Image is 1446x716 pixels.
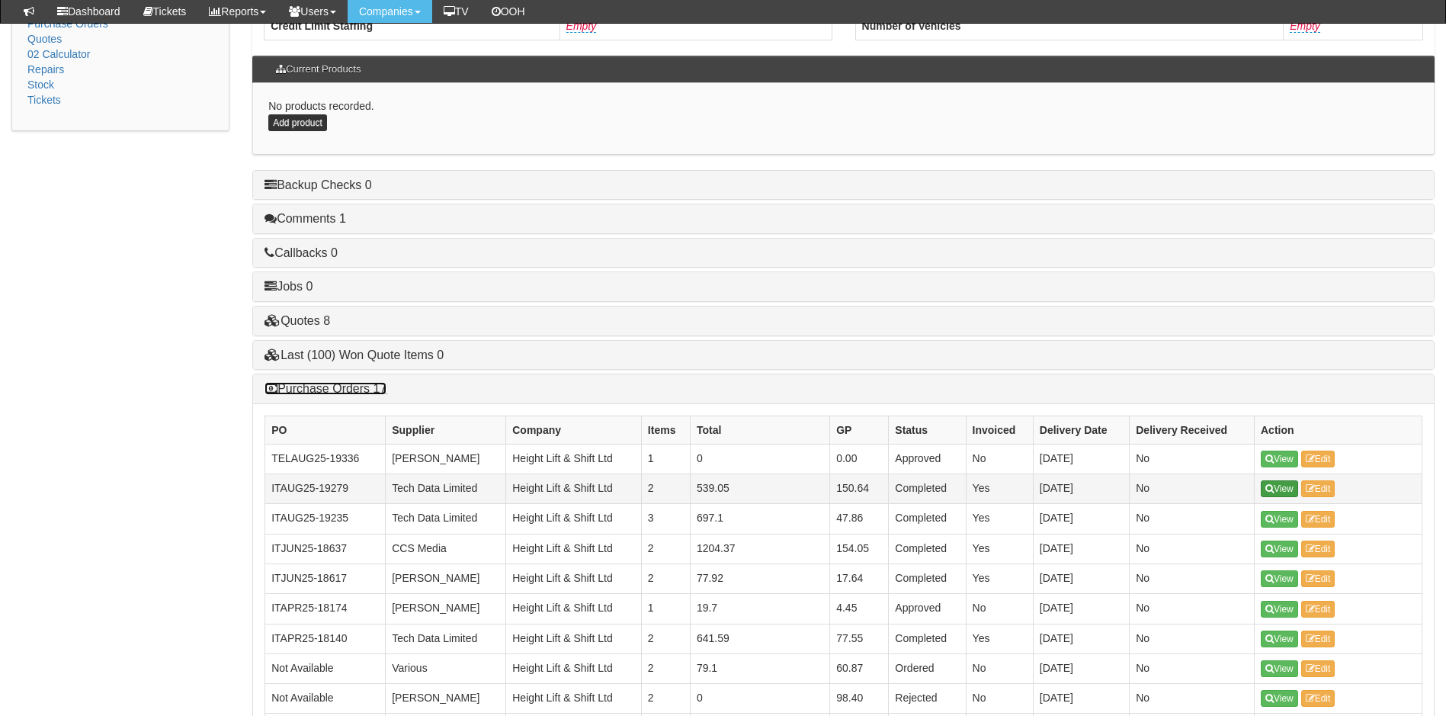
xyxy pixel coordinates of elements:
[27,33,62,45] a: Quotes
[966,474,1033,504] td: Yes
[506,684,642,714] td: Height Lift & Shift Ltd
[27,63,64,75] a: Repairs
[1301,541,1335,557] a: Edit
[1301,480,1335,497] a: Edit
[265,178,372,191] a: Backup Checks 0
[506,624,642,653] td: Height Lift & Shift Ltd
[966,416,1033,444] th: Invoiced
[1130,684,1255,714] td: No
[889,563,966,593] td: Completed
[1254,416,1422,444] th: Action
[690,653,829,683] td: 79.1
[252,83,1435,154] div: No products recorded.
[386,416,506,444] th: Supplier
[386,534,506,563] td: CCS Media
[1033,534,1129,563] td: [DATE]
[830,563,889,593] td: 17.64
[1033,474,1129,504] td: [DATE]
[1033,594,1129,624] td: [DATE]
[1130,504,1255,534] td: No
[690,534,829,563] td: 1204.37
[830,534,889,563] td: 154.05
[265,594,386,624] td: ITAPR25-18174
[386,504,506,534] td: Tech Data Limited
[830,594,889,624] td: 4.45
[966,653,1033,683] td: No
[1301,451,1335,467] a: Edit
[386,563,506,593] td: [PERSON_NAME]
[1301,690,1335,707] a: Edit
[690,594,829,624] td: 19.7
[830,653,889,683] td: 60.87
[641,653,690,683] td: 2
[506,504,642,534] td: Height Lift & Shift Ltd
[889,653,966,683] td: Ordered
[966,444,1033,474] td: No
[265,444,386,474] td: TELAUG25-19336
[830,504,889,534] td: 47.86
[889,594,966,624] td: Approved
[855,11,1284,40] th: Number of Vehicles
[506,653,642,683] td: Height Lift & Shift Ltd
[1301,631,1335,647] a: Edit
[1130,624,1255,653] td: No
[889,504,966,534] td: Completed
[1033,416,1129,444] th: Delivery Date
[690,474,829,504] td: 539.05
[1301,570,1335,587] a: Edit
[690,624,829,653] td: 641.59
[1301,601,1335,618] a: Edit
[966,684,1033,714] td: No
[1033,563,1129,593] td: [DATE]
[27,48,91,60] a: 02 Calculator
[265,246,338,259] a: Callbacks 0
[1261,541,1298,557] a: View
[1033,684,1129,714] td: [DATE]
[265,563,386,593] td: ITJUN25-18617
[265,504,386,534] td: ITAUG25-19235
[641,563,690,593] td: 2
[386,594,506,624] td: [PERSON_NAME]
[1130,444,1255,474] td: No
[27,79,54,91] a: Stock
[1033,504,1129,534] td: [DATE]
[1261,570,1298,587] a: View
[690,416,829,444] th: Total
[265,534,386,563] td: ITJUN25-18637
[641,474,690,504] td: 2
[265,11,559,40] th: Credit Limit Staffing
[265,624,386,653] td: ITAPR25-18140
[265,348,444,361] a: Last (100) Won Quote Items 0
[27,94,61,106] a: Tickets
[690,504,829,534] td: 697.1
[966,594,1033,624] td: No
[265,280,313,293] a: Jobs 0
[268,114,327,131] a: Add product
[641,534,690,563] td: 2
[265,474,386,504] td: ITAUG25-19279
[690,684,829,714] td: 0
[889,474,966,504] td: Completed
[966,534,1033,563] td: Yes
[690,444,829,474] td: 0
[641,416,690,444] th: Items
[386,653,506,683] td: Various
[830,624,889,653] td: 77.55
[1261,690,1298,707] a: View
[889,684,966,714] td: Rejected
[1261,660,1298,677] a: View
[506,563,642,593] td: Height Lift & Shift Ltd
[265,653,386,683] td: Not Available
[889,416,966,444] th: Status
[1130,474,1255,504] td: No
[830,684,889,714] td: 98.40
[265,416,386,444] th: PO
[386,624,506,653] td: Tech Data Limited
[506,474,642,504] td: Height Lift & Shift Ltd
[641,504,690,534] td: 3
[641,624,690,653] td: 2
[1033,624,1129,653] td: [DATE]
[1033,653,1129,683] td: [DATE]
[641,444,690,474] td: 1
[1301,660,1335,677] a: Edit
